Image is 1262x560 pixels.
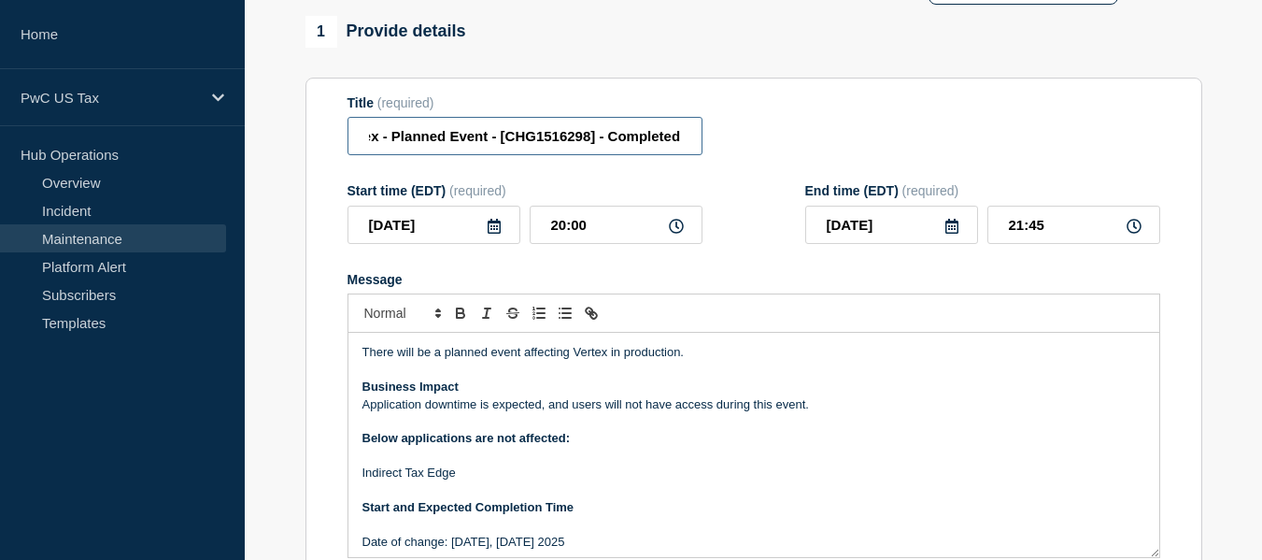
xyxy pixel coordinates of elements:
[526,302,552,324] button: Toggle ordered list
[362,500,574,514] strong: Start and Expected Completion Time
[362,465,1145,481] p: Indirect Tax Edge
[305,16,337,48] span: 1
[305,16,466,48] div: Provide details
[805,183,1160,198] div: End time (EDT)
[449,183,506,198] span: (required)
[347,183,702,198] div: Start time (EDT)
[987,206,1160,244] input: HH:MM
[530,206,702,244] input: HH:MM
[474,302,500,324] button: Toggle italic text
[902,183,959,198] span: (required)
[21,90,200,106] p: PwC US Tax
[347,272,1160,287] div: Message
[356,302,447,324] span: Font size
[362,396,1145,413] p: Application downtime is expected, and users will not have access during this event.
[552,302,578,324] button: Toggle bulleted list
[805,206,978,244] input: YYYY-MM-DD
[362,380,459,394] strong: Business Impact
[447,302,474,324] button: Toggle bold text
[500,302,526,324] button: Toggle strikethrough text
[578,302,604,324] button: Toggle link
[362,431,571,445] strong: Below applications are not affected:
[347,206,520,244] input: YYYY-MM-DD
[377,95,434,110] span: (required)
[362,534,1145,551] p: Date of change: [DATE], [DATE] 2025
[347,117,702,155] input: Title
[348,333,1159,557] div: Message
[362,344,1145,361] p: There will be a planned event affecting Vertex in production.
[347,95,702,110] div: Title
